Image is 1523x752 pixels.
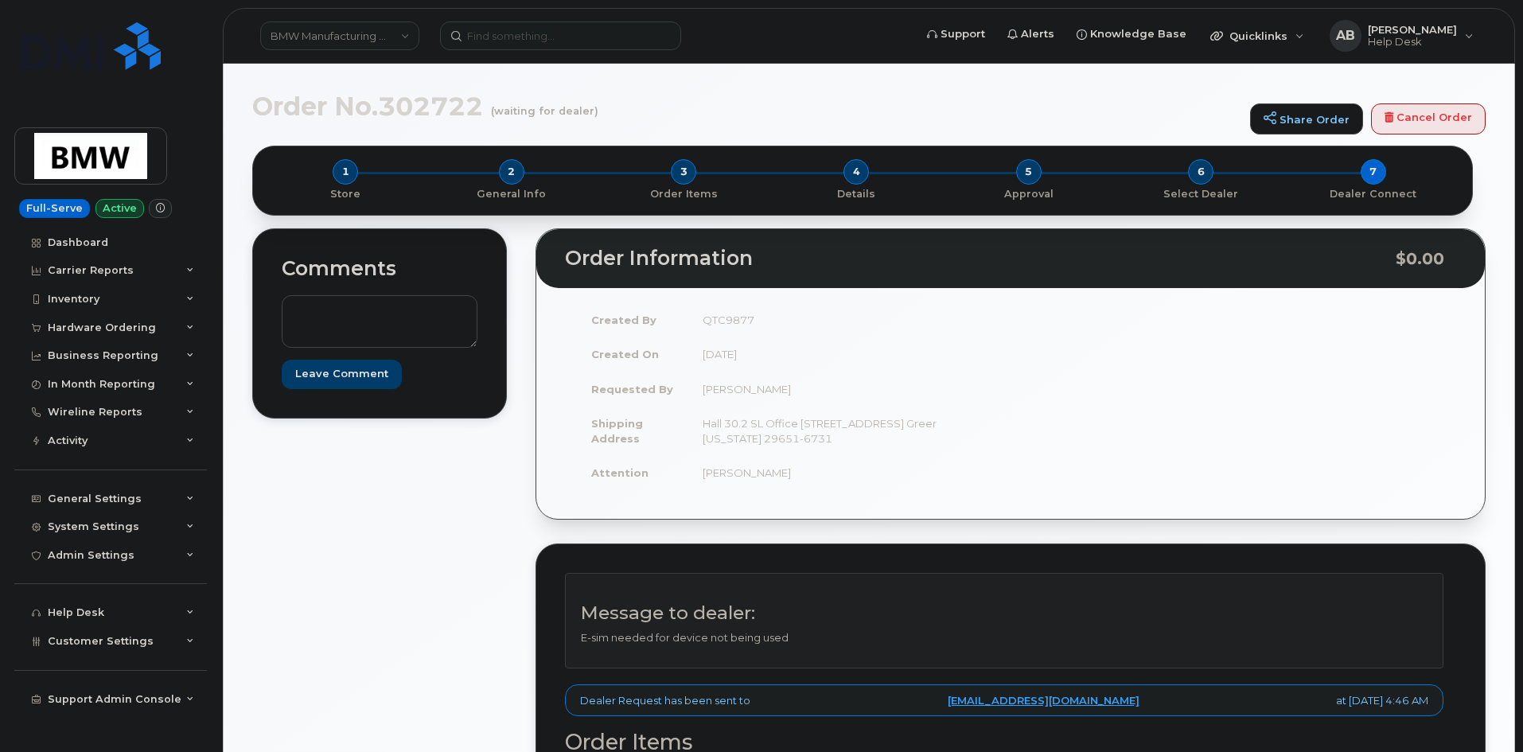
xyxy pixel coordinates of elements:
[688,372,999,407] td: [PERSON_NAME]
[272,187,419,201] p: Store
[591,314,656,326] strong: Created By
[591,417,643,445] strong: Shipping Address
[581,603,1428,623] h3: Message to dealer:
[266,185,426,201] a: 1 Store
[565,684,1443,717] div: Dealer Request has been sent to at [DATE] 4:46 AM
[1121,187,1281,201] p: Select Dealer
[252,92,1242,120] h1: Order No.302722
[591,383,673,395] strong: Requested By
[688,302,999,337] td: QTC9877
[591,348,659,360] strong: Created On
[1188,159,1213,185] span: 6
[565,247,1396,270] h2: Order Information
[499,159,524,185] span: 2
[942,185,1115,201] a: 5 Approval
[1250,103,1363,135] a: Share Order
[948,187,1108,201] p: Approval
[843,159,869,185] span: 4
[333,159,358,185] span: 1
[432,187,592,201] p: General Info
[688,337,999,372] td: [DATE]
[671,159,696,185] span: 3
[598,185,770,201] a: 3 Order Items
[1396,244,1444,274] div: $0.00
[688,455,999,490] td: [PERSON_NAME]
[282,360,402,389] input: Leave Comment
[491,92,598,117] small: (waiting for dealer)
[770,185,943,201] a: 4 Details
[688,406,999,455] td: Hall 30.2 SL Office [STREET_ADDRESS] Greer [US_STATE] 29651-6731
[426,185,598,201] a: 2 General Info
[581,630,1428,645] p: E-sim needed for device not being used
[1115,185,1287,201] a: 6 Select Dealer
[591,466,649,479] strong: Attention
[604,187,764,201] p: Order Items
[1371,103,1486,135] a: Cancel Order
[282,258,477,280] h2: Comments
[948,693,1139,708] a: [EMAIL_ADDRESS][DOMAIN_NAME]
[777,187,937,201] p: Details
[1016,159,1042,185] span: 5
